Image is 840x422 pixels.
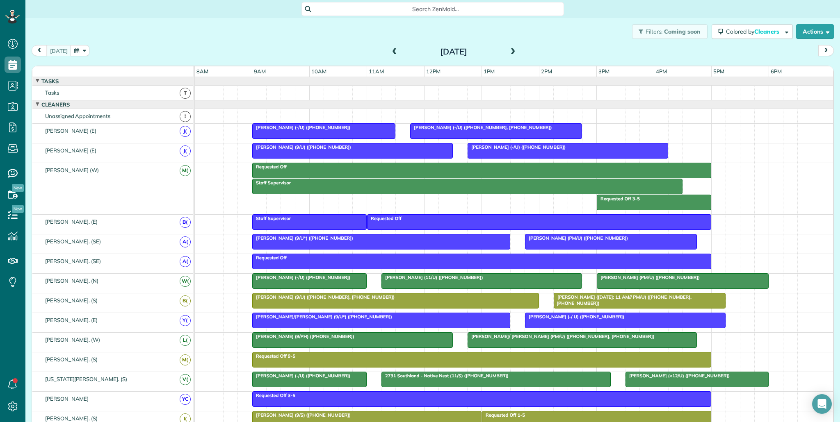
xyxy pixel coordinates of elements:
span: A( [180,256,191,267]
span: Coming soon [664,28,701,35]
span: Staff Supervisor [252,216,291,221]
span: [PERSON_NAME]. (E) [43,218,99,225]
span: Tasks [43,89,61,96]
span: 5pm [712,68,726,75]
span: [PERSON_NAME] (-/U) ([PHONE_NUMBER]) [252,275,351,280]
span: [PERSON_NAME] (E) [43,147,98,154]
span: Cleaners [40,101,71,108]
span: [PERSON_NAME] [43,395,91,402]
span: [PERSON_NAME] (9/PH) ([PHONE_NUMBER]) [252,334,355,339]
span: 2pm [539,68,554,75]
span: [PERSON_NAME] (PM/U) ([PHONE_NUMBER]) [596,275,700,280]
span: 1pm [482,68,496,75]
span: V( [180,374,191,385]
span: [PERSON_NAME] (-/U) ([PHONE_NUMBER]) [252,125,351,130]
span: [PERSON_NAME]. (N) [43,277,100,284]
span: 4pm [654,68,669,75]
span: [PERSON_NAME] (11/U) ([PHONE_NUMBER]) [381,275,483,280]
h2: [DATE] [402,47,505,56]
button: prev [32,45,47,56]
span: 12pm [425,68,442,75]
span: Requested Off 3-5 [252,393,296,398]
span: [PERSON_NAME]. (SE) [43,258,103,264]
span: M( [180,354,191,365]
span: [PERSON_NAME] (E) [43,127,98,134]
span: A( [180,236,191,247]
span: J( [180,126,191,137]
span: [PERSON_NAME] (-/ U) ([PHONE_NUMBER]) [525,314,625,320]
span: 9am [252,68,267,75]
span: 10am [310,68,328,75]
span: Y( [180,315,191,326]
span: Requested Off [252,164,287,170]
span: [PERSON_NAME] (-/U) ([PHONE_NUMBER]) [467,144,566,150]
span: [PERSON_NAME] (PM/U) ([PHONE_NUMBER]) [525,235,628,241]
span: L( [180,335,191,346]
span: J( [180,145,191,157]
span: T [180,88,191,99]
span: 6pm [769,68,783,75]
span: [PERSON_NAME]. (S) [43,356,99,363]
span: B( [180,217,191,228]
span: ! [180,111,191,122]
span: [PERSON_NAME] ([DATE]: 11 AM// PM/U) ([PHONE_NUMBER], [PHONE_NUMBER]) [553,294,692,306]
span: 3pm [597,68,611,75]
span: [PERSON_NAME] (9/U) ([PHONE_NUMBER], [PHONE_NUMBER]) [252,294,395,300]
span: [PERSON_NAME] (<12/U) ([PHONE_NUMBER]) [625,373,730,379]
button: Colored byCleaners [712,24,793,39]
span: [US_STATE][PERSON_NAME]. (S) [43,376,129,382]
span: Filters: [646,28,663,35]
span: M( [180,165,191,176]
span: [PERSON_NAME] (-/U) ([PHONE_NUMBER], [PHONE_NUMBER]) [410,125,552,130]
span: New [12,184,24,192]
span: B( [180,295,191,306]
span: [PERSON_NAME]. (SE) [43,238,103,245]
span: [PERSON_NAME] (9/U*) ([PHONE_NUMBER]) [252,235,354,241]
span: [PERSON_NAME]. (S) [43,297,99,304]
span: Requested Off 9-5 [252,353,296,359]
span: [PERSON_NAME] (9/S) ([PHONE_NUMBER]) [252,412,351,418]
span: [PERSON_NAME]. (E) [43,317,99,323]
span: [PERSON_NAME]. (W) [43,336,102,343]
span: Tasks [40,78,60,84]
span: Requested Off [367,216,402,221]
span: [PERSON_NAME] (9/U) ([PHONE_NUMBER]) [252,144,352,150]
span: Cleaners [754,28,781,35]
button: next [818,45,834,56]
span: [PERSON_NAME] (W) [43,167,100,173]
span: 8am [195,68,210,75]
span: Unassigned Appointments [43,113,112,119]
button: [DATE] [46,45,71,56]
span: 11am [367,68,386,75]
span: Staff Supervisor [252,180,291,186]
span: Requested Off [252,255,287,261]
span: Requested Off 3-5 [596,196,640,202]
span: [PERSON_NAME]/ [PERSON_NAME] (PM/U) ([PHONE_NUMBER], [PHONE_NUMBER]) [467,334,655,339]
button: Actions [796,24,834,39]
div: Open Intercom Messenger [812,394,832,414]
span: [PERSON_NAME]/[PERSON_NAME] (9/U*) ([PHONE_NUMBER]) [252,314,393,320]
span: New [12,205,24,213]
span: YC [180,394,191,405]
span: [PERSON_NAME] (-/U) ([PHONE_NUMBER]) [252,373,351,379]
span: W( [180,276,191,287]
span: Requested Off 1-5 [482,412,525,418]
span: Colored by [726,28,782,35]
span: 2731 Southland - Native Nest (11/S) ([PHONE_NUMBER]) [381,373,509,379]
span: [PERSON_NAME]. (S) [43,415,99,422]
